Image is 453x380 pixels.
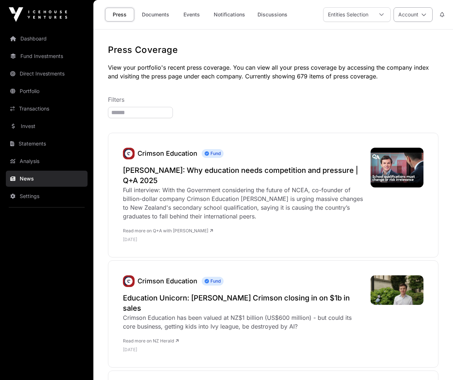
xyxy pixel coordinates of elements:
a: Portfolio [6,83,88,99]
a: Invest [6,118,88,134]
a: Read more on NZ Herald [123,338,179,344]
a: Discussions [253,8,292,22]
span: Fund [202,149,224,158]
img: Icehouse Ventures Logo [9,7,67,22]
a: Crimson Education [123,148,135,159]
p: [DATE] [123,237,363,243]
a: Settings [6,188,88,204]
p: View your portfolio's recent press coverage. You can view all your press coverage by accessing th... [108,63,438,81]
a: Education Unicorn: [PERSON_NAME] Crimson closing in on $1b in sales [123,293,363,313]
span: Fund [202,277,224,286]
a: Fund Investments [6,48,88,64]
a: Documents [137,8,174,22]
div: Crimson Education has been valued at NZ$1 billion (US$600 million) - but could its core business,... [123,313,363,331]
div: Full interview: With the Government considering the future of NCEA, co-founder of billion-dollar ... [123,186,363,221]
a: Direct Investments [6,66,88,82]
a: Dashboard [6,31,88,47]
img: hqdefault.jpg [371,148,423,187]
div: Entities Selection [324,8,373,22]
p: [DATE] [123,347,363,353]
a: Analysis [6,153,88,169]
a: Press [105,8,134,22]
a: Crimson Education [138,150,197,157]
iframe: Chat Widget [417,345,453,380]
button: Account [394,7,433,22]
a: Transactions [6,101,88,117]
p: Filters [108,95,438,104]
img: unnamed.jpg [123,275,135,287]
a: Statements [6,136,88,152]
h1: Press Coverage [108,44,438,56]
img: WIJ3H7SEEVEHPDFAKSUCV7O3DI.jpg [371,275,423,305]
a: Notifications [209,8,250,22]
a: [PERSON_NAME]: Why education needs competition and pressure | Q+A 2025 [123,165,363,186]
a: Read more on Q+A with [PERSON_NAME] [123,228,213,233]
a: Crimson Education [123,275,135,287]
a: Events [177,8,206,22]
a: News [6,171,88,187]
a: Crimson Education [138,277,197,285]
img: unnamed.jpg [123,148,135,159]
